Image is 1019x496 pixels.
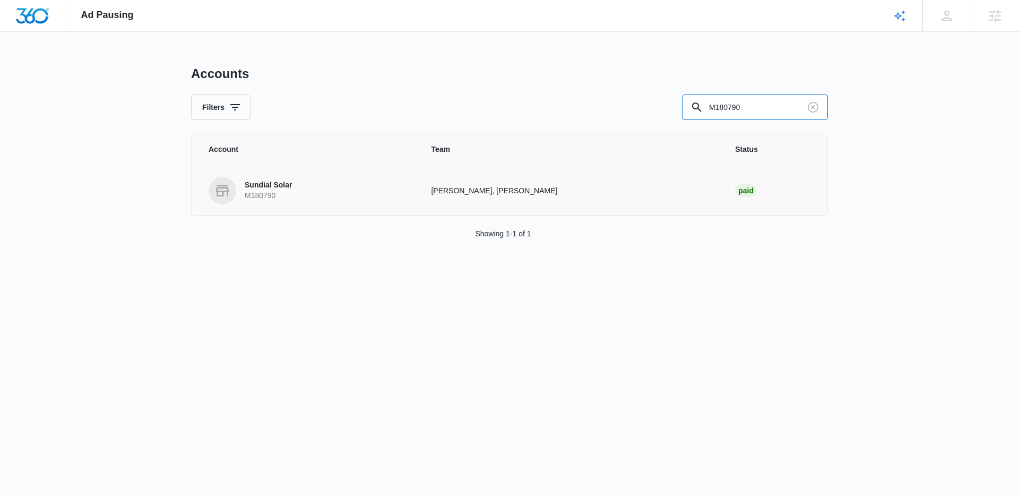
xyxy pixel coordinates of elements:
[209,144,405,155] span: Account
[735,184,757,197] div: Paid
[245,191,292,201] p: M180790
[209,177,405,204] a: Sundial SolarM180790
[682,95,828,120] input: Search By Account Number
[475,228,531,240] p: Showing 1-1 of 1
[431,144,710,155] span: Team
[81,10,134,21] span: Ad Pausing
[191,95,251,120] button: Filters
[245,180,292,191] p: Sundial Solar
[805,99,822,116] button: Clear
[431,185,710,196] p: [PERSON_NAME], [PERSON_NAME]
[735,144,810,155] span: Status
[191,66,249,82] h1: Accounts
